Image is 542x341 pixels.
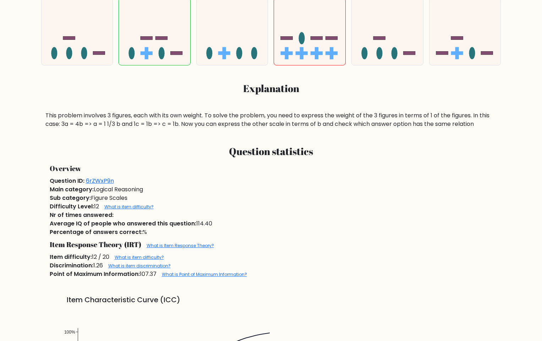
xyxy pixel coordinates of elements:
span: Average IQ of people who answered this question: [50,219,196,228]
div: % [45,228,497,236]
div: 114.40 [45,219,497,228]
span: Discrimination: [50,261,93,270]
a: What is item discrimination? [108,263,171,269]
span: Item Response Theory (IRT) [50,240,141,249]
span: Question ID: [50,177,84,185]
div: 12 / 20 [45,253,497,261]
div: Figure Scales [45,194,497,202]
div: This problem involves 3 figures, each with its own weight. To solve the problem, you need to expr... [45,111,497,128]
a: What is item difficulty? [104,204,154,210]
a: What is Item Response Theory? [147,243,214,249]
span: Main category: [50,185,94,193]
h3: Explanation [45,82,497,95]
span: Difficulty Level: [50,202,94,211]
div: 12 [45,202,497,211]
span: Nr of times answered: [50,211,114,219]
div: Logical Reasoning [45,185,497,194]
div: 107.37 [45,270,497,278]
h3: Question statistics [50,145,493,158]
h5: Item Characteristic Curve (ICC) [50,295,493,304]
span: Sub category: [50,194,91,202]
a: What is Point of Maximum Information? [162,271,247,277]
span: Overview [50,164,81,173]
a: 6rZWxP9n [86,177,114,185]
div: 1.26 [45,261,497,270]
span: Point of Maximum Information: [50,270,140,278]
span: Percentage of answers correct: [50,228,143,236]
a: What is item difficulty? [115,254,164,260]
span: Item difficulty: [50,253,92,261]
